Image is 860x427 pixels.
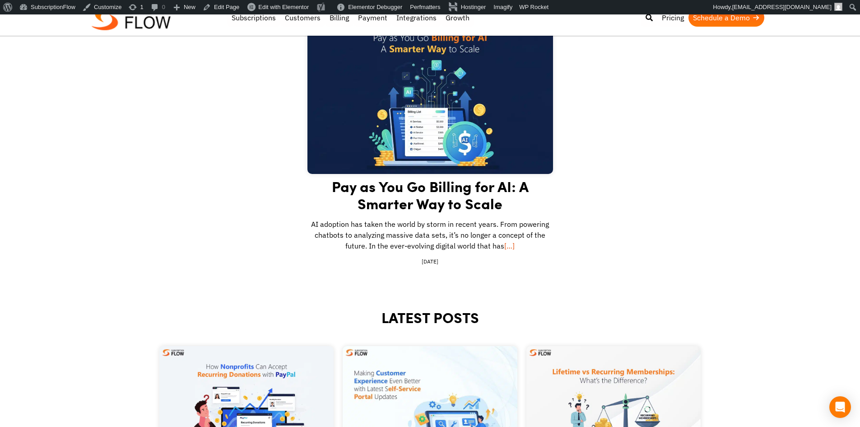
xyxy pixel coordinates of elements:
a: Payment [353,9,392,27]
p: AI adoption has taken the world by storm in recent years. From powering chatbots to analyzing mas... [307,212,553,251]
a: Schedule a Demo [688,9,764,27]
a: Integrations [392,9,441,27]
div: Open Intercom Messenger [829,396,851,418]
a: […] [504,241,515,250]
a: Customers [280,9,325,27]
span: Edit with Elementor [258,4,309,10]
span: [EMAIL_ADDRESS][DOMAIN_NAME] [732,4,832,10]
h2: LATEST POSTS [159,311,701,346]
img: Pay as You Go Billing for AI [307,10,553,174]
img: Subscriptionflow [92,6,171,30]
a: Billing [325,9,353,27]
a: Growth [441,9,474,27]
a: Subscriptions [227,9,280,27]
a: Pricing [657,9,688,27]
a: Pay as You Go Billing for AI: A Smarter Way to Scale [332,176,529,214]
div: [DATE] [307,258,553,266]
